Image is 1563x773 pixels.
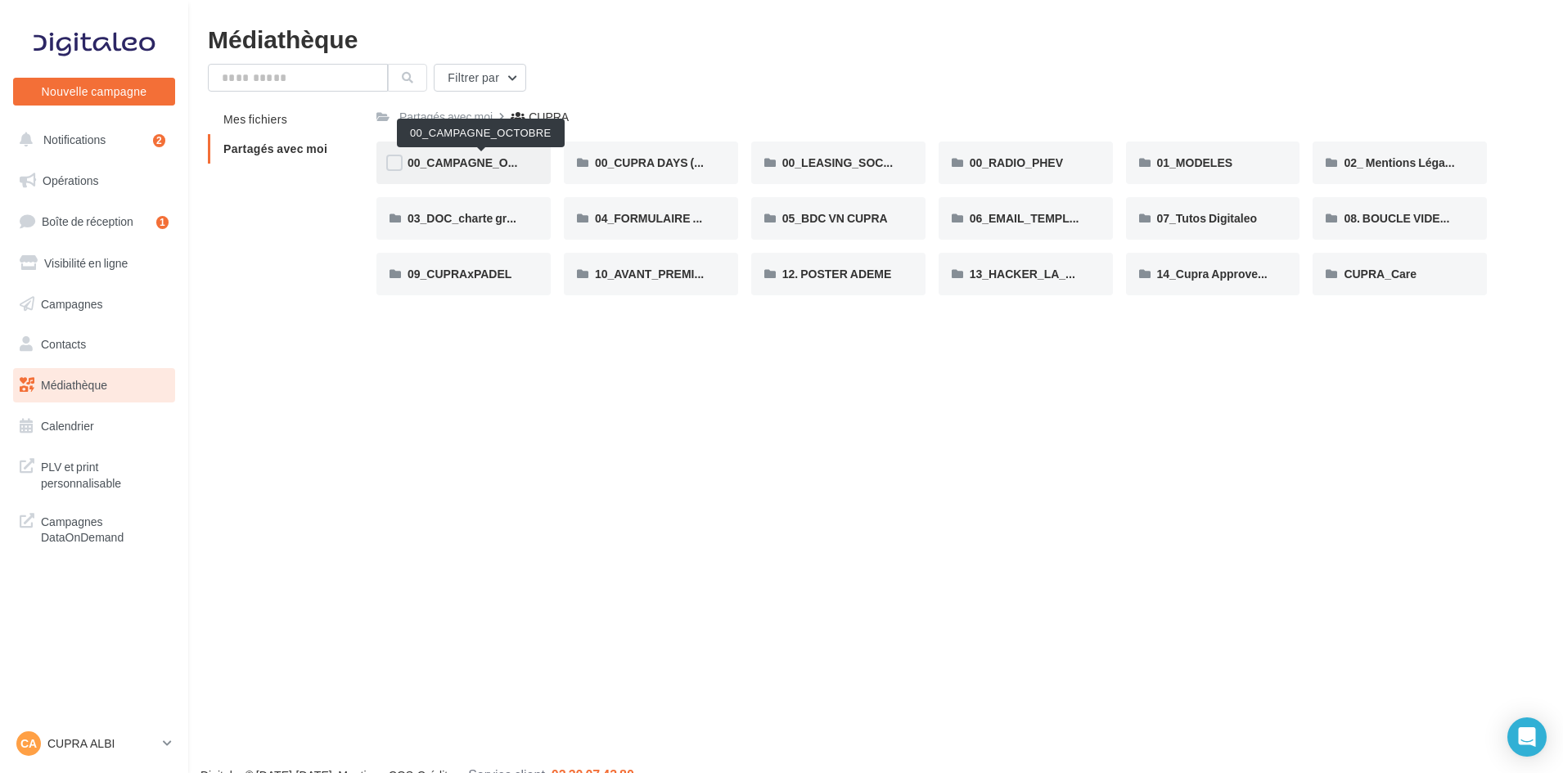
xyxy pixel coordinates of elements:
div: Open Intercom Messenger [1507,717,1547,757]
span: Contacts [41,337,86,351]
span: 09_CUPRAxPADEL [408,267,511,281]
a: Campagnes DataOnDemand [10,504,178,552]
span: CUPRA_Care [1344,267,1417,281]
button: Nouvelle campagne [13,78,175,106]
a: CA CUPRA ALBI [13,728,175,759]
span: 03_DOC_charte graphique et GUIDELINES [408,211,636,225]
a: Visibilité en ligne [10,246,178,281]
span: CA [20,735,37,752]
a: Médiathèque [10,368,178,402]
span: Visibilité en ligne [44,256,128,270]
div: Partagés avec moi [399,109,493,125]
a: Calendrier [10,409,178,443]
span: 02_ Mentions Légales [1344,155,1461,169]
div: CUPRA [529,109,569,125]
span: 07_Tutos Digitaleo [1157,211,1258,225]
span: Partagés avec moi [223,142,327,155]
span: Calendrier [41,419,94,433]
span: Campagnes DataOnDemand [41,510,169,546]
span: 06_EMAIL_TEMPLATE HTML CUPRA [970,211,1169,225]
span: 04_FORMULAIRE DES DEMANDES CRÉATIVES [595,211,852,225]
span: 12. POSTER ADEME [782,267,892,281]
span: Notifications [43,133,106,146]
span: 01_MODELES [1157,155,1233,169]
div: 00_CAMPAGNE_OCTOBRE [397,119,565,147]
span: Opérations [43,173,98,187]
span: PLV et print personnalisable [41,456,169,491]
div: 1 [156,216,169,229]
span: 14_Cupra Approved_OCCASIONS_GARANTIES [1157,267,1415,281]
span: 00_CUPRA DAYS (JPO) [595,155,721,169]
span: 05_BDC VN CUPRA [782,211,888,225]
span: Médiathèque [41,378,107,392]
a: Opérations [10,164,178,198]
a: Campagnes [10,287,178,321]
span: Campagnes [41,296,103,310]
button: Notifications 2 [10,123,172,157]
span: Mes fichiers [223,112,287,126]
span: Boîte de réception [42,214,133,228]
a: Boîte de réception1 [10,204,178,239]
span: 00_CAMPAGNE_OCTOBRE [408,155,556,169]
div: Médiathèque [208,26,1543,51]
span: 00_LEASING_SOCIAL_ÉLECTRIQUE [782,155,982,169]
a: Contacts [10,327,178,362]
span: 10_AVANT_PREMIÈRES_CUPRA (VENTES PRIVEES) [595,267,881,281]
a: PLV et print personnalisable [10,449,178,497]
div: 2 [153,134,165,147]
span: 00_RADIO_PHEV [970,155,1063,169]
p: CUPRA ALBI [47,735,156,752]
button: Filtrer par [434,64,526,92]
span: 13_HACKER_LA_PQR [970,267,1091,281]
